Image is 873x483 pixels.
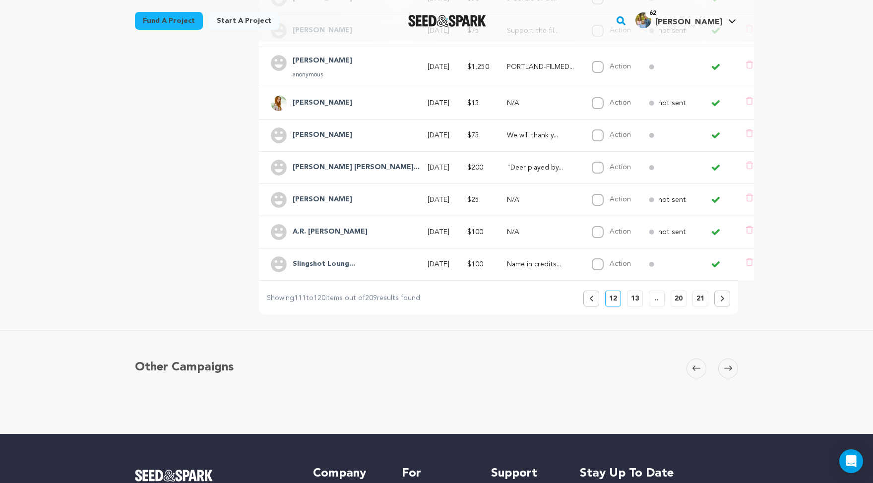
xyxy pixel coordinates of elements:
h5: Other Campaigns [135,359,234,376]
p: We will thank you on Instagram and celebrate your contribution to the arts! [507,130,574,140]
p: 13 [631,294,639,303]
span: [PERSON_NAME] [655,18,722,26]
h4: Iliana Maura [293,97,352,109]
a: Fund a project [135,12,203,30]
p: .. [655,294,659,303]
img: user.png [271,192,287,208]
button: 13 [627,291,643,306]
h5: Stay up to date [580,466,738,482]
label: Action [610,196,631,203]
p: [DATE] [428,130,449,140]
p: not sent [658,98,686,108]
img: user.png [271,55,287,71]
label: Action [610,228,631,235]
p: [DATE] [428,259,449,269]
span: $1,250 [467,63,489,70]
p: [DATE] [428,227,449,237]
img: Seed&Spark Logo Dark Mode [408,15,486,27]
span: 62 [645,8,660,18]
label: Action [610,164,631,171]
img: de7a1d3ee720275e.jpg [635,12,651,28]
h5: Support [491,466,560,482]
h4: Slingshot Lounge [293,258,355,270]
label: Action [610,131,631,138]
p: not sent [658,195,686,205]
span: 209 [365,295,377,302]
p: "Deer played by" credit [507,163,574,173]
p: 21 [696,294,704,303]
p: [DATE] [428,62,449,72]
p: 12 [609,294,617,303]
span: 111 [294,295,306,302]
p: PORTLAND-FILMED. A speaking role in the movie! [507,62,574,72]
img: 99f9b0daf4e40881.png [271,95,287,111]
p: N/A [507,195,574,205]
p: N/A [507,227,574,237]
h4: Ben Heller [293,55,352,67]
button: 12 [605,291,621,306]
span: $100 [467,229,483,236]
img: user.png [271,160,287,176]
img: user.png [271,127,287,143]
p: Showing to items out of results found [267,293,420,304]
button: 21 [692,291,708,306]
img: user.png [271,224,287,240]
img: Seed&Spark Logo [135,470,213,482]
button: 20 [671,291,686,306]
span: 120 [313,295,325,302]
div: James W.'s Profile [635,12,722,28]
p: [DATE] [428,163,449,173]
label: Action [610,63,631,70]
a: Seed&Spark Homepage [135,470,293,482]
p: Name in credits, plus personalized thank-you note from Cleo [507,259,574,269]
p: 20 [675,294,683,303]
span: $25 [467,196,479,203]
span: $100 [467,261,483,268]
h5: Company [313,466,382,482]
label: Action [610,99,631,106]
a: James W.'s Profile [633,10,738,28]
span: $75 [467,132,479,139]
p: [DATE] [428,98,449,108]
div: Open Intercom Messenger [839,449,863,473]
p: [DATE] [428,195,449,205]
span: $15 [467,100,479,107]
h4: A.R. Nicholas [293,226,368,238]
img: user.png [271,256,287,272]
h4: Carolyn Marieb [293,129,352,141]
p: anonymous [293,71,352,79]
label: Action [610,260,631,267]
a: Start a project [209,12,279,30]
button: .. [649,291,665,306]
span: $200 [467,164,483,171]
p: not sent [658,227,686,237]
h4: Greg Parra [293,194,352,206]
h4: Mark Ray Kristina & Day [293,162,420,174]
p: N/A [507,98,574,108]
a: Seed&Spark Homepage [408,15,486,27]
span: James W.'s Profile [633,10,738,31]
